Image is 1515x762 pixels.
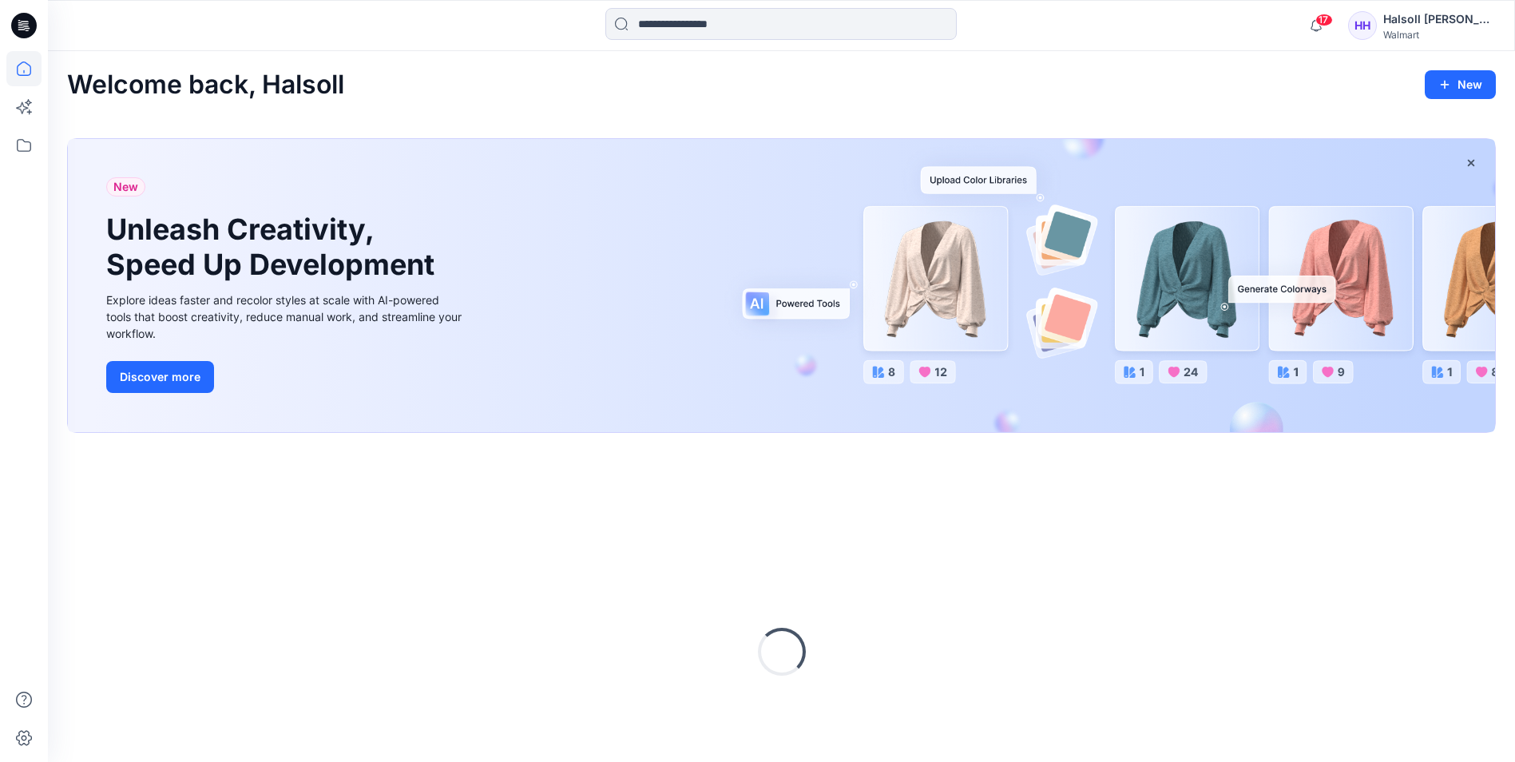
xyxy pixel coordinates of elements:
a: Discover more [106,361,466,393]
div: Walmart [1383,29,1495,41]
span: New [113,177,138,196]
div: HH [1348,11,1377,40]
h1: Unleash Creativity, Speed Up Development [106,212,442,281]
h2: Welcome back, Halsoll [67,70,344,100]
span: 17 [1315,14,1333,26]
div: Explore ideas faster and recolor styles at scale with AI-powered tools that boost creativity, red... [106,292,466,342]
div: Halsoll [PERSON_NAME] Girls Design Team [1383,10,1495,29]
button: New [1425,70,1496,99]
button: Discover more [106,361,214,393]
